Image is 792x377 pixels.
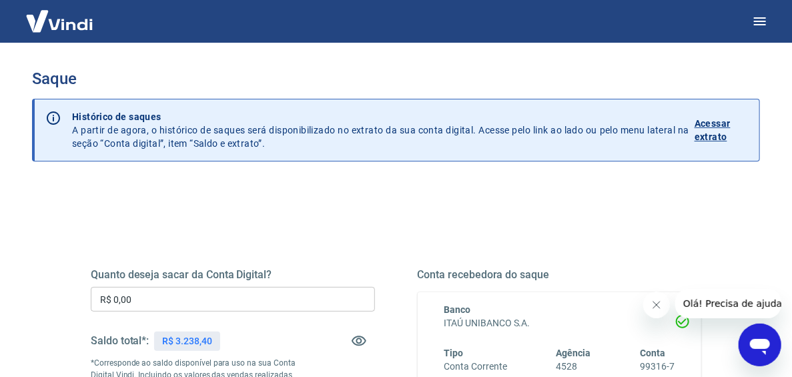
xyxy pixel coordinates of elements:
span: Agência [556,348,591,358]
span: Tipo [444,348,464,358]
h6: Conta Corrente [444,360,507,374]
h5: Quanto deseja sacar da Conta Digital? [91,268,375,282]
span: Banco [444,304,471,315]
span: Olá! Precisa de ajuda? [8,9,112,20]
img: Vindi [16,1,103,41]
p: A partir de agora, o histórico de saques será disponibilizado no extrato da sua conta digital. Ac... [72,110,689,150]
iframe: Botão para abrir a janela de mensagens [739,324,781,366]
h6: ITAÚ UNIBANCO S.A. [444,316,675,330]
span: Conta [640,348,665,358]
h5: Conta recebedora do saque [418,268,702,282]
p: Acessar extrato [695,117,749,143]
p: Histórico de saques [72,110,689,123]
h6: 99316-7 [640,360,675,374]
h3: Saque [32,69,760,88]
p: R$ 3.238,40 [162,334,212,348]
a: Acessar extrato [695,110,749,150]
h6: 4528 [556,360,591,374]
h5: Saldo total*: [91,334,149,348]
iframe: Fechar mensagem [643,292,670,318]
iframe: Mensagem da empresa [675,289,781,318]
